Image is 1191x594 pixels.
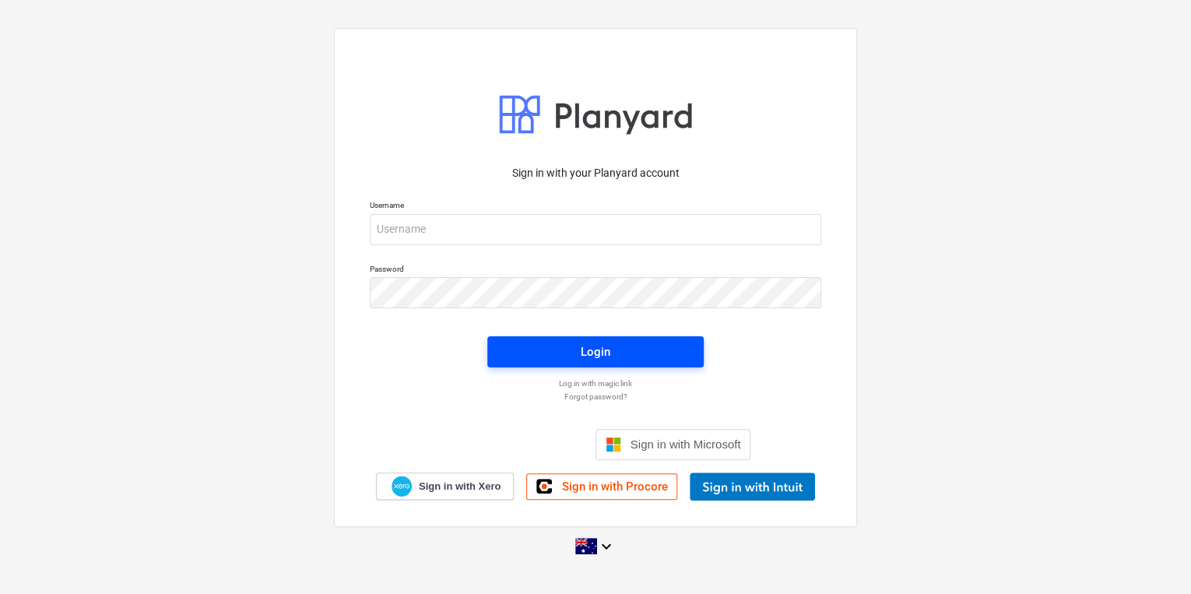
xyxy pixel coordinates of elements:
a: Forgot password? [362,392,829,402]
i: keyboard_arrow_down [597,537,616,556]
p: Sign in with your Planyard account [370,165,821,181]
img: Microsoft logo [606,437,621,452]
div: Login [581,342,610,362]
span: Sign in with Procore [561,480,667,494]
p: Password [370,264,821,277]
span: Sign in with Xero [419,480,501,494]
p: Username [370,200,821,213]
img: Xero logo [392,476,412,497]
input: Username [370,214,821,245]
span: Sign in with Microsoft [631,438,741,451]
iframe: Sign in with Google Button [433,427,591,462]
iframe: Chat Widget [1113,519,1191,594]
a: Log in with magic link [362,378,829,388]
button: Login [487,336,704,367]
a: Sign in with Xero [376,473,515,500]
a: Sign in with Procore [526,473,677,500]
